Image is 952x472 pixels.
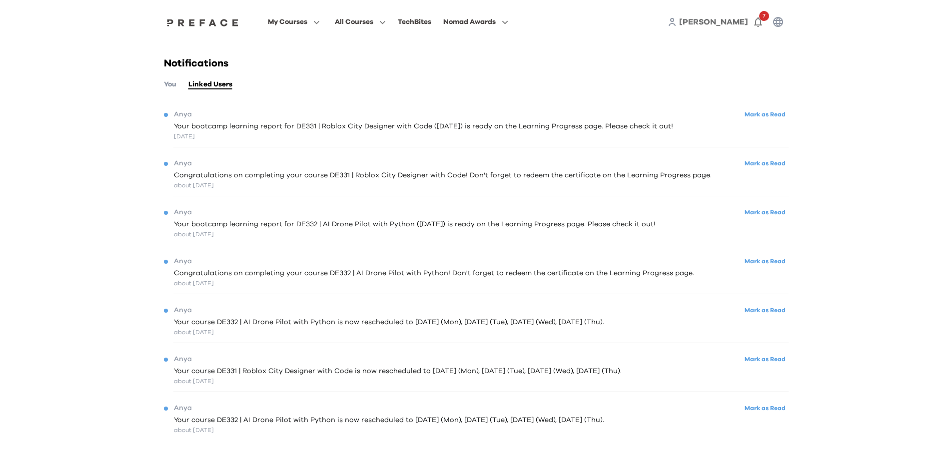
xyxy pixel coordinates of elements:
span: Anya [174,158,192,169]
span: Anya [174,354,192,365]
button: Mark as Read [742,157,789,170]
span: Congratulations on completing your course DE331 | Roblox City Designer with Code! Don't forget to... [174,170,712,181]
img: Preface Logo [164,18,241,26]
span: Your course DE332 | AI Drone Pilot with Python is now rescheduled to [DATE] (Mon), [DATE] (Tue), ... [174,317,604,328]
span: Anya [174,403,192,414]
a: [PERSON_NAME] [679,16,748,28]
div: TechBites [398,16,431,28]
div: about [DATE] [174,377,622,386]
button: Mark as Read [742,108,789,121]
button: My Courses [265,15,323,28]
span: 7 [759,11,769,21]
button: Mark as Read [742,353,789,366]
span: Your bootcamp learning report for DE331 | Roblox City Designer with Code ([DATE]) is ready on the... [174,121,673,132]
button: 7 [748,12,768,32]
button: Mark as Read [742,206,789,219]
span: Anya [174,305,192,316]
span: Anya [174,207,192,218]
div: about [DATE] [174,181,712,190]
button: Nomad Awards [440,15,511,28]
div: about [DATE] [174,230,656,239]
span: Your bootcamp learning report for DE332 | AI Drone Pilot with Python ([DATE]) is ready on the Lea... [174,219,656,230]
button: You [164,79,176,90]
span: Congratulations on completing your course DE332 | AI Drone Pilot with Python! Don't forget to red... [174,268,694,279]
span: Anya [174,109,192,120]
span: [PERSON_NAME] [679,18,748,26]
span: Notifications [164,58,228,68]
button: Linked Users [188,79,232,90]
span: My Courses [268,16,307,28]
div: [DATE] [174,132,673,141]
button: All Courses [332,15,389,28]
button: Mark as Read [742,304,789,317]
button: Mark as Read [742,402,789,415]
span: Your course DE332 | AI Drone Pilot with Python is now rescheduled to [DATE] (Mon), [DATE] (Tue), ... [174,415,604,426]
span: Nomad Awards [443,16,496,28]
span: Your course DE331 | Roblox City Designer with Code is now rescheduled to [DATE] (Mon), [DATE] (Tu... [174,366,622,377]
span: Anya [174,256,192,267]
button: Mark as Read [742,255,789,268]
div: about [DATE] [174,279,694,288]
span: All Courses [335,16,373,28]
div: about [DATE] [174,426,604,435]
div: about [DATE] [174,328,604,337]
